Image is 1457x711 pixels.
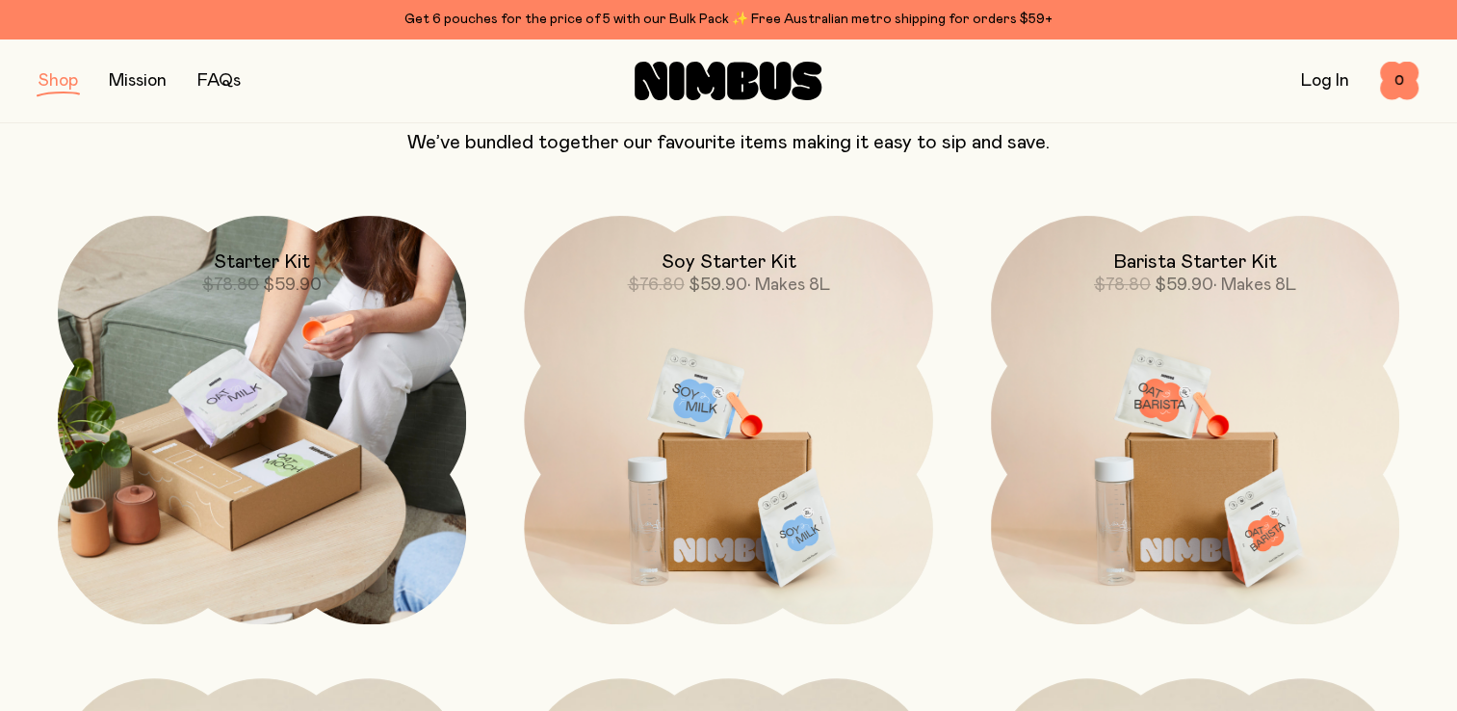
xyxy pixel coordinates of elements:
a: Soy Starter Kit$76.80$59.90• Makes 8L [524,216,932,624]
a: Mission [109,72,167,90]
a: Starter Kit$78.80$59.90 [58,216,466,624]
p: We’ve bundled together our favourite items making it easy to sip and save. [39,131,1418,154]
button: 0 [1380,62,1418,100]
h2: Starter Kit [214,250,310,274]
a: Log In [1301,72,1349,90]
span: $59.90 [1155,276,1213,294]
div: Get 6 pouches for the price of 5 with our Bulk Pack ✨ Free Australian metro shipping for orders $59+ [39,8,1418,31]
a: FAQs [197,72,241,90]
span: $78.80 [202,276,259,294]
span: $78.80 [1094,276,1151,294]
span: • Makes 8L [1213,276,1296,294]
span: $76.80 [627,276,684,294]
span: $59.90 [688,276,746,294]
span: $59.90 [263,276,322,294]
h2: Barista Starter Kit [1113,250,1277,274]
h2: Soy Starter Kit [661,250,795,274]
a: Barista Starter Kit$78.80$59.90• Makes 8L [991,216,1399,624]
span: • Makes 8L [746,276,829,294]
